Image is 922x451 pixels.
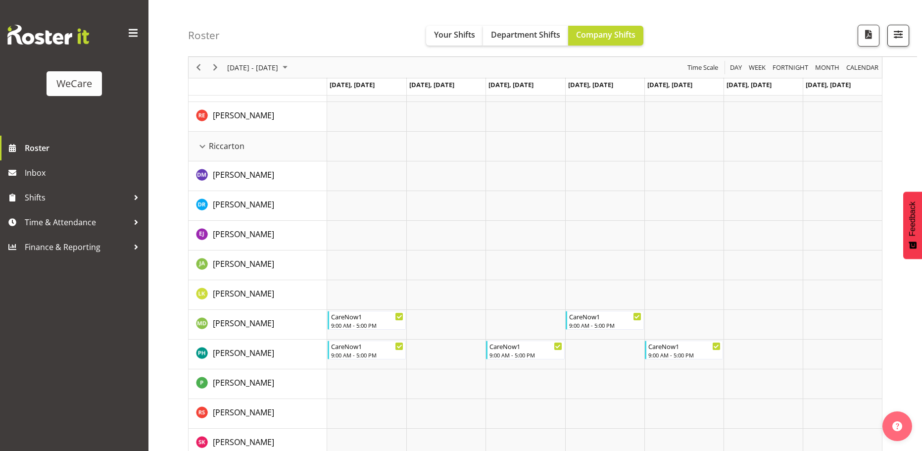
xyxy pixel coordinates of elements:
[25,141,144,155] span: Roster
[189,251,327,280] td: Jane Arps resource
[25,165,144,180] span: Inbox
[483,26,568,46] button: Department Shifts
[213,228,274,240] a: [PERSON_NAME]
[489,351,562,359] div: 9:00 AM - 5:00 PM
[226,61,292,74] button: September 08 - 14, 2025
[727,80,772,89] span: [DATE], [DATE]
[903,192,922,259] button: Feedback - Show survey
[189,369,327,399] td: Pooja Prabhu resource
[213,437,274,448] span: [PERSON_NAME]
[748,61,767,74] span: Week
[190,57,207,78] div: Previous
[328,311,406,330] div: Marie-Claire Dickson-Bakker"s event - CareNow1 Begin From Monday, September 8, 2025 at 9:00:00 AM...
[747,61,768,74] button: Timeline Week
[772,61,809,74] span: Fortnight
[728,61,744,74] button: Timeline Day
[845,61,880,74] button: Month
[213,317,274,329] a: [PERSON_NAME]
[566,311,644,330] div: Marie-Claire Dickson-Bakker"s event - CareNow1 Begin From Thursday, September 11, 2025 at 9:00:00...
[771,61,810,74] button: Fortnight
[189,161,327,191] td: Deepti Mahajan resource
[189,280,327,310] td: Liandy Kritzinger resource
[226,61,279,74] span: [DATE] - [DATE]
[213,288,274,299] span: [PERSON_NAME]
[887,25,909,47] button: Filter Shifts
[209,140,244,152] span: Riccarton
[908,201,917,236] span: Feedback
[647,80,692,89] span: [DATE], [DATE]
[729,61,743,74] span: Day
[213,229,274,240] span: [PERSON_NAME]
[409,80,454,89] span: [DATE], [DATE]
[213,169,274,181] a: [PERSON_NAME]
[331,351,403,359] div: 9:00 AM - 5:00 PM
[213,258,274,270] a: [PERSON_NAME]
[7,25,89,45] img: Rosterit website logo
[858,25,879,47] button: Download a PDF of the roster according to the set date range.
[188,30,220,41] h4: Roster
[25,190,129,205] span: Shifts
[330,80,375,89] span: [DATE], [DATE]
[488,80,534,89] span: [DATE], [DATE]
[331,321,403,329] div: 9:00 AM - 5:00 PM
[486,341,564,359] div: Philippa Henry"s event - CareNow1 Begin From Wednesday, September 10, 2025 at 9:00:00 AM GMT+12:0...
[568,80,613,89] span: [DATE], [DATE]
[331,341,403,351] div: CareNow1
[56,76,92,91] div: WeCare
[491,29,560,40] span: Department Shifts
[213,348,274,358] span: [PERSON_NAME]
[648,341,721,351] div: CareNow1
[213,169,274,180] span: [PERSON_NAME]
[569,321,641,329] div: 9:00 AM - 5:00 PM
[213,110,274,121] span: [PERSON_NAME]
[189,191,327,221] td: Deepti Raturi resource
[892,421,902,431] img: help-xxl-2.png
[686,61,719,74] span: Time Scale
[213,288,274,300] a: [PERSON_NAME]
[806,80,851,89] span: [DATE], [DATE]
[189,102,327,132] td: Rachel Els resource
[213,347,274,359] a: [PERSON_NAME]
[189,399,327,429] td: Rhianne Sharples resource
[814,61,840,74] span: Month
[189,310,327,340] td: Marie-Claire Dickson-Bakker resource
[328,341,406,359] div: Philippa Henry"s event - CareNow1 Begin From Monday, September 8, 2025 at 9:00:00 AM GMT+12:00 En...
[189,221,327,251] td: Ella Jarvis resource
[213,199,274,210] a: [PERSON_NAME]
[213,377,274,389] a: [PERSON_NAME]
[569,311,641,321] div: CareNow1
[489,341,562,351] div: CareNow1
[645,341,723,359] div: Philippa Henry"s event - CareNow1 Begin From Friday, September 12, 2025 at 9:00:00 AM GMT+12:00 E...
[213,406,274,418] a: [PERSON_NAME]
[213,258,274,269] span: [PERSON_NAME]
[209,61,222,74] button: Next
[686,61,720,74] button: Time Scale
[576,29,635,40] span: Company Shifts
[189,132,327,161] td: Riccarton resource
[568,26,643,46] button: Company Shifts
[648,351,721,359] div: 9:00 AM - 5:00 PM
[192,61,205,74] button: Previous
[434,29,475,40] span: Your Shifts
[213,318,274,329] span: [PERSON_NAME]
[814,61,841,74] button: Timeline Month
[25,215,129,230] span: Time & Attendance
[213,109,274,121] a: [PERSON_NAME]
[25,240,129,254] span: Finance & Reporting
[331,311,403,321] div: CareNow1
[426,26,483,46] button: Your Shifts
[207,57,224,78] div: Next
[213,377,274,388] span: [PERSON_NAME]
[845,61,879,74] span: calendar
[189,340,327,369] td: Philippa Henry resource
[213,436,274,448] a: [PERSON_NAME]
